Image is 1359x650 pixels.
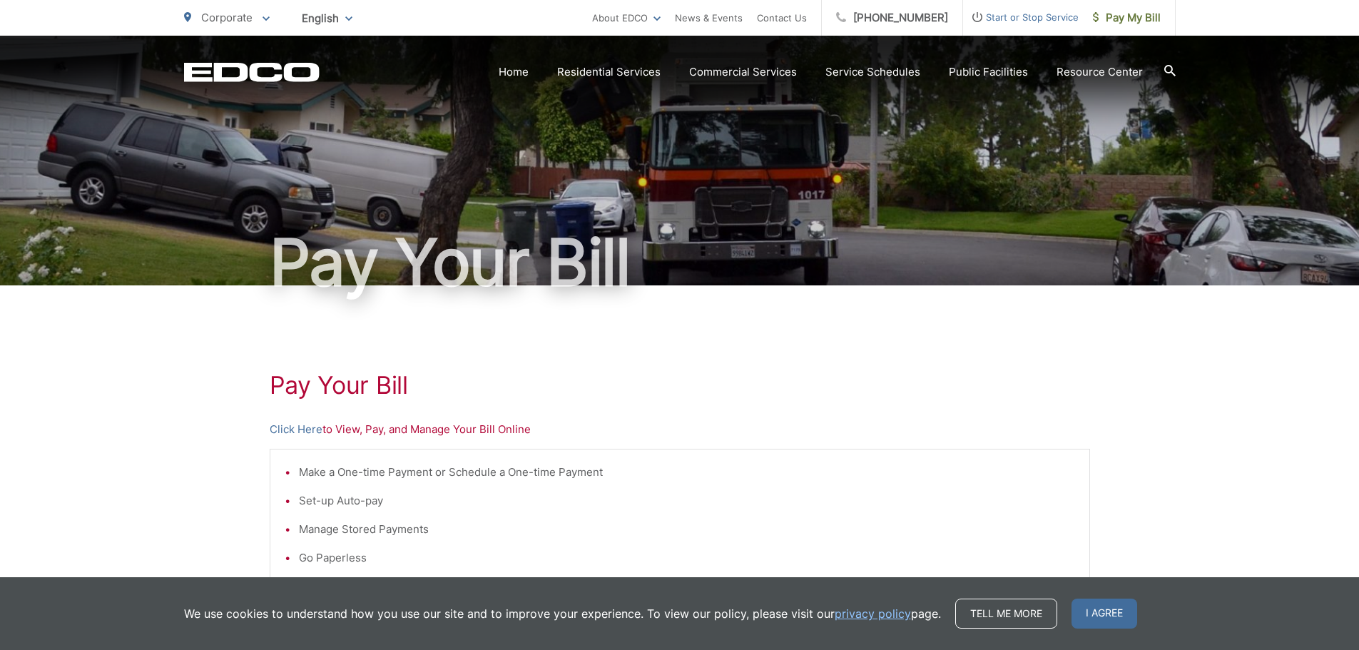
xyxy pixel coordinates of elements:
[955,599,1057,629] a: Tell me more
[299,464,1075,481] li: Make a One-time Payment or Schedule a One-time Payment
[675,9,743,26] a: News & Events
[299,549,1075,567] li: Go Paperless
[270,421,1090,438] p: to View, Pay, and Manage Your Bill Online
[291,6,363,31] span: English
[1093,9,1161,26] span: Pay My Bill
[270,371,1090,400] h1: Pay Your Bill
[757,9,807,26] a: Contact Us
[184,227,1176,298] h1: Pay Your Bill
[1072,599,1137,629] span: I agree
[184,605,941,622] p: We use cookies to understand how you use our site and to improve your experience. To view our pol...
[1057,64,1143,81] a: Resource Center
[201,11,253,24] span: Corporate
[825,64,920,81] a: Service Schedules
[557,64,661,81] a: Residential Services
[184,62,320,82] a: EDCD logo. Return to the homepage.
[270,421,322,438] a: Click Here
[299,521,1075,538] li: Manage Stored Payments
[949,64,1028,81] a: Public Facilities
[835,605,911,622] a: privacy policy
[689,64,797,81] a: Commercial Services
[299,492,1075,509] li: Set-up Auto-pay
[499,64,529,81] a: Home
[592,9,661,26] a: About EDCO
